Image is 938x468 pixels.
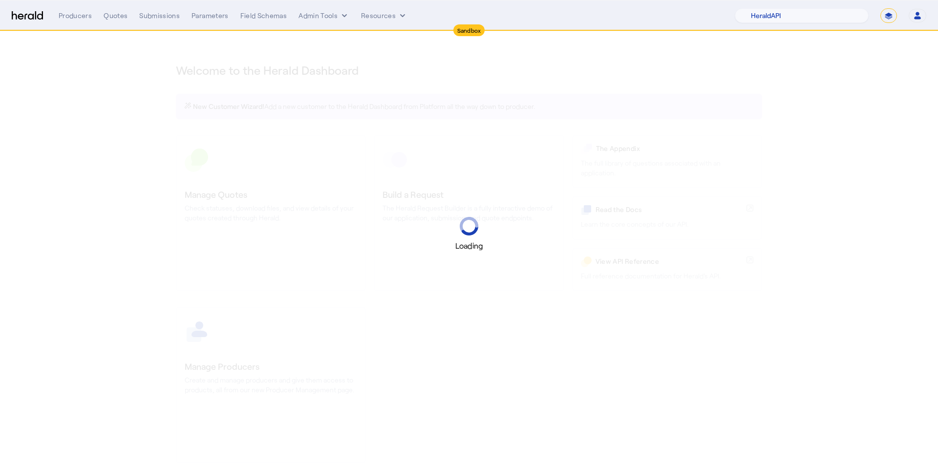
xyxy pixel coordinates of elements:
[453,24,485,36] div: Sandbox
[192,11,229,21] div: Parameters
[139,11,180,21] div: Submissions
[240,11,287,21] div: Field Schemas
[361,11,407,21] button: Resources dropdown menu
[12,11,43,21] img: Herald Logo
[298,11,349,21] button: internal dropdown menu
[104,11,128,21] div: Quotes
[59,11,92,21] div: Producers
